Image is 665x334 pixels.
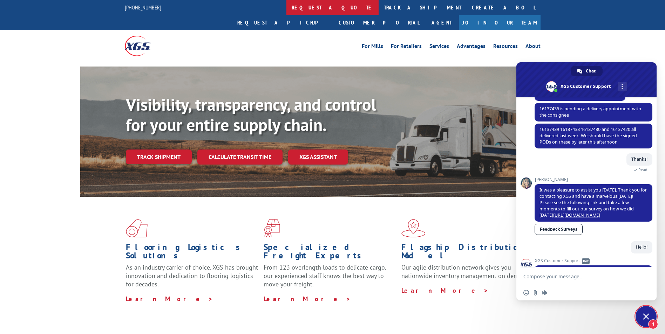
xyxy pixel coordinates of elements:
[126,219,148,237] img: xgs-icon-total-supply-chain-intelligence-red
[288,149,348,165] a: XGS ASSISTANT
[582,258,590,264] span: Bot
[125,4,161,11] a: [PHONE_NUMBER]
[126,295,213,303] a: Learn More >
[532,290,538,295] span: Send a file
[391,43,422,51] a: For Retailers
[232,15,333,30] a: Request a pickup
[553,212,600,218] a: [URL][DOMAIN_NAME]
[401,219,426,237] img: xgs-icon-flagship-distribution-model-red
[197,149,283,165] a: Calculate transit time
[648,319,658,329] span: 1
[126,149,192,164] a: Track shipment
[362,43,383,51] a: For Mills
[636,306,657,327] a: Close chat
[126,243,258,263] h1: Flooring Logistics Solutions
[540,106,641,118] span: 16137435 is pending a delivery appointment with the consignee
[586,66,596,76] span: Chat
[638,167,647,172] span: Read
[264,295,351,303] a: Learn More >
[631,156,647,162] span: Thanks!
[425,15,459,30] a: Agent
[459,15,541,30] a: Join Our Team
[429,43,449,51] a: Services
[535,258,652,263] span: XGS Customer Support
[542,290,547,295] span: Audio message
[571,66,603,76] a: Chat
[493,43,518,51] a: Resources
[264,243,396,263] h1: Specialized Freight Experts
[525,43,541,51] a: About
[540,126,637,145] span: 16137439 16137438 16137430 and 16137420 all delivered last week. We should have the signed PODs o...
[401,243,534,263] h1: Flagship Distribution Model
[523,290,529,295] span: Insert an emoji
[264,219,280,237] img: xgs-icon-focused-on-flooring-red
[540,187,647,218] span: It was a pleasure to assist you [DATE]. Thank you for contacting XGS and have a marvelous [DATE]!...
[126,263,258,288] span: As an industry carrier of choice, XGS has brought innovation and dedication to flooring logistics...
[401,286,489,294] a: Learn More >
[523,267,636,285] textarea: Compose your message...
[264,263,396,294] p: From 123 overlength loads to delicate cargo, our experienced staff knows the best way to move you...
[535,177,652,182] span: [PERSON_NAME]
[333,15,425,30] a: Customer Portal
[126,93,376,135] b: Visibility, transparency, and control for your entire supply chain.
[636,244,647,250] span: Hello!
[401,263,530,280] span: Our agile distribution network gives you nationwide inventory management on demand.
[457,43,486,51] a: Advantages
[535,224,583,235] a: Feedback Surveys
